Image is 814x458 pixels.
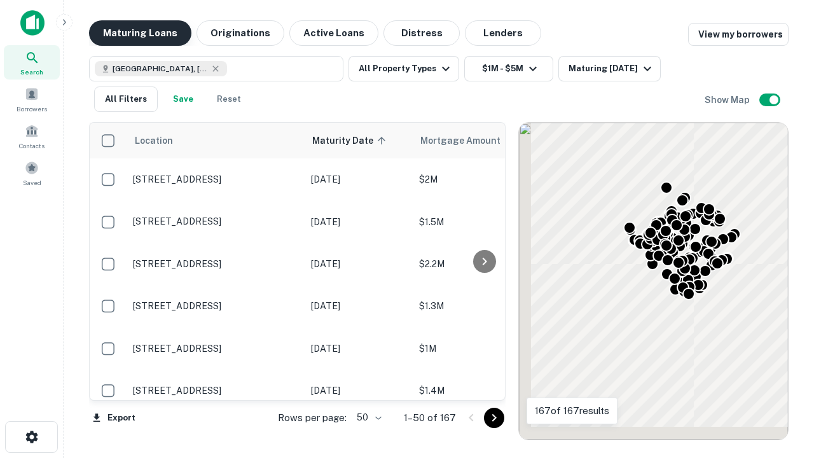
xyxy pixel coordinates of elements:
p: [STREET_ADDRESS] [133,174,298,185]
button: Export [89,408,139,427]
p: [DATE] [311,215,406,229]
p: $2M [419,172,546,186]
p: Rows per page: [278,410,347,426]
a: Saved [4,156,60,190]
th: Maturity Date [305,123,413,158]
button: Active Loans [289,20,378,46]
div: Maturing [DATE] [569,61,655,76]
span: Saved [23,177,41,188]
button: [GEOGRAPHIC_DATA], [GEOGRAPHIC_DATA], [GEOGRAPHIC_DATA] [89,56,343,81]
p: [STREET_ADDRESS] [133,300,298,312]
a: Search [4,45,60,80]
th: Mortgage Amount [413,123,553,158]
button: All Filters [94,87,158,112]
div: 50 [352,408,383,427]
span: Search [20,67,43,77]
p: [STREET_ADDRESS] [133,385,298,396]
p: 167 of 167 results [535,403,609,419]
button: Originations [197,20,284,46]
p: $1.5M [419,215,546,229]
p: 1–50 of 167 [404,410,456,426]
a: Borrowers [4,82,60,116]
button: $1M - $5M [464,56,553,81]
span: Mortgage Amount [420,133,517,148]
p: [DATE] [311,257,406,271]
button: Distress [383,20,460,46]
p: $2.2M [419,257,546,271]
p: [DATE] [311,299,406,313]
span: [GEOGRAPHIC_DATA], [GEOGRAPHIC_DATA], [GEOGRAPHIC_DATA] [113,63,208,74]
button: Save your search to get updates of matches that match your search criteria. [163,87,203,112]
span: Contacts [19,141,45,151]
a: View my borrowers [688,23,789,46]
a: Contacts [4,119,60,153]
button: Go to next page [484,408,504,428]
button: Maturing Loans [89,20,191,46]
img: capitalize-icon.png [20,10,45,36]
span: Borrowers [17,104,47,114]
button: Reset [209,87,249,112]
p: $1.3M [419,299,546,313]
th: Location [127,123,305,158]
p: $1.4M [419,384,546,398]
span: Maturity Date [312,133,390,148]
button: All Property Types [348,56,459,81]
p: [STREET_ADDRESS] [133,216,298,227]
p: [STREET_ADDRESS] [133,343,298,354]
span: Location [134,133,173,148]
div: 0 0 [519,123,788,440]
p: $1M [419,342,546,356]
p: [STREET_ADDRESS] [133,258,298,270]
p: [DATE] [311,384,406,398]
h6: Show Map [705,93,752,107]
p: [DATE] [311,172,406,186]
button: Lenders [465,20,541,46]
iframe: Chat Widget [750,356,814,417]
p: [DATE] [311,342,406,356]
button: Maturing [DATE] [558,56,661,81]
